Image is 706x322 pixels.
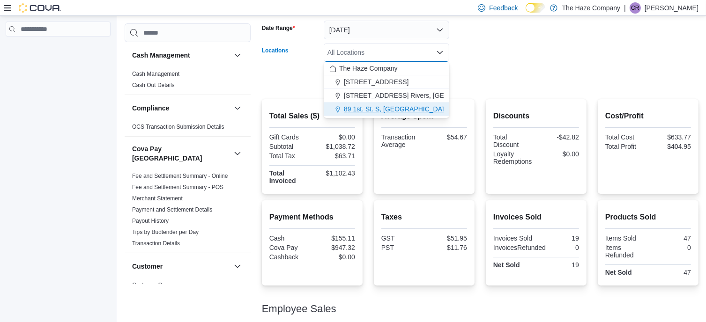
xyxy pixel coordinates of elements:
a: Transaction Details [132,240,180,247]
h2: Total Sales ($) [269,110,355,122]
div: Items Refunded [605,244,647,259]
div: GST [381,234,423,242]
span: Fee and Settlement Summary - Online [132,172,228,180]
div: Total Tax [269,152,311,160]
img: Cova [19,3,61,13]
h2: Discounts [493,110,579,122]
span: OCS Transaction Submission Details [132,123,224,131]
div: $0.00 [538,150,579,158]
h3: Employee Sales [262,303,336,315]
button: Cova Pay [GEOGRAPHIC_DATA] [132,144,230,163]
div: $63.71 [314,152,355,160]
div: Cash [269,234,311,242]
span: Payment and Settlement Details [132,206,212,213]
a: Cash Out Details [132,82,175,88]
div: Total Discount [493,133,535,148]
h2: Invoices Sold [493,212,579,223]
h3: Compliance [132,103,169,113]
button: [STREET_ADDRESS] Rivers, [GEOGRAPHIC_DATA] [324,89,449,102]
label: Date Range [262,24,295,32]
div: Choose from the following options [324,62,449,116]
div: $633.77 [650,133,691,141]
div: $0.00 [314,133,355,141]
a: Customer Queue [132,282,175,288]
div: $11.76 [426,244,467,251]
div: $0.00 [314,253,355,261]
div: Compliance [125,121,251,136]
label: Locations [262,47,289,54]
div: Customer [125,279,251,294]
div: $1,102.43 [314,169,355,177]
h2: Cost/Profit [605,110,691,122]
button: Compliance [132,103,230,113]
button: Cova Pay [GEOGRAPHIC_DATA] [232,148,243,159]
div: Loyalty Redemptions [493,150,535,165]
input: Dark Mode [526,3,545,13]
button: [DATE] [324,21,449,39]
div: $51.95 [426,234,467,242]
strong: Net Sold [493,261,520,269]
span: CR [631,2,639,14]
p: The Haze Company [562,2,621,14]
a: Payment and Settlement Details [132,206,212,213]
button: The Haze Company [324,62,449,75]
div: Cova Pay [269,244,311,251]
h2: Taxes [381,212,467,223]
div: 47 [650,234,691,242]
a: Cash Management [132,71,179,77]
button: Customer [132,262,230,271]
div: Transaction Average [381,133,423,148]
button: Customer [232,261,243,272]
div: 19 [538,261,579,269]
nav: Complex example [6,38,111,61]
a: Tips by Budtender per Day [132,229,199,235]
button: Compliance [232,102,243,114]
span: 89 1st. St. S, [GEOGRAPHIC_DATA], MB [344,104,465,114]
div: 19 [538,234,579,242]
a: OCS Transaction Submission Details [132,124,224,130]
button: [STREET_ADDRESS] [324,75,449,89]
span: The Haze Company [339,64,398,73]
button: 89 1st. St. S, [GEOGRAPHIC_DATA], MB [324,102,449,116]
span: Cash Management [132,70,179,78]
div: Invoices Sold [493,234,535,242]
div: $404.95 [650,143,691,150]
h2: Payment Methods [269,212,355,223]
strong: Net Sold [605,269,632,276]
a: Merchant Statement [132,195,183,202]
div: $947.32 [314,244,355,251]
div: 0 [550,244,579,251]
span: [STREET_ADDRESS] Rivers, [GEOGRAPHIC_DATA] [344,91,501,100]
span: Payout History [132,217,169,225]
h3: Customer [132,262,163,271]
a: Payout History [132,218,169,224]
strong: Total Invoiced [269,169,296,184]
div: Cova Pay [GEOGRAPHIC_DATA] [125,170,251,253]
span: Feedback [489,3,518,13]
div: Items Sold [605,234,647,242]
div: 0 [650,244,691,251]
div: -$42.82 [538,133,579,141]
div: Subtotal [269,143,311,150]
div: Cashback [269,253,311,261]
div: $1,038.72 [314,143,355,150]
a: Fee and Settlement Summary - Online [132,173,228,179]
div: PST [381,244,423,251]
div: Total Profit [605,143,647,150]
p: [PERSON_NAME] [645,2,699,14]
a: Fee and Settlement Summary - POS [132,184,223,190]
div: $54.67 [426,133,467,141]
button: Cash Management [132,51,230,60]
div: Cindy Russell [630,2,641,14]
button: Close list of options [436,49,444,56]
div: InvoicesRefunded [493,244,546,251]
button: Cash Management [232,50,243,61]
